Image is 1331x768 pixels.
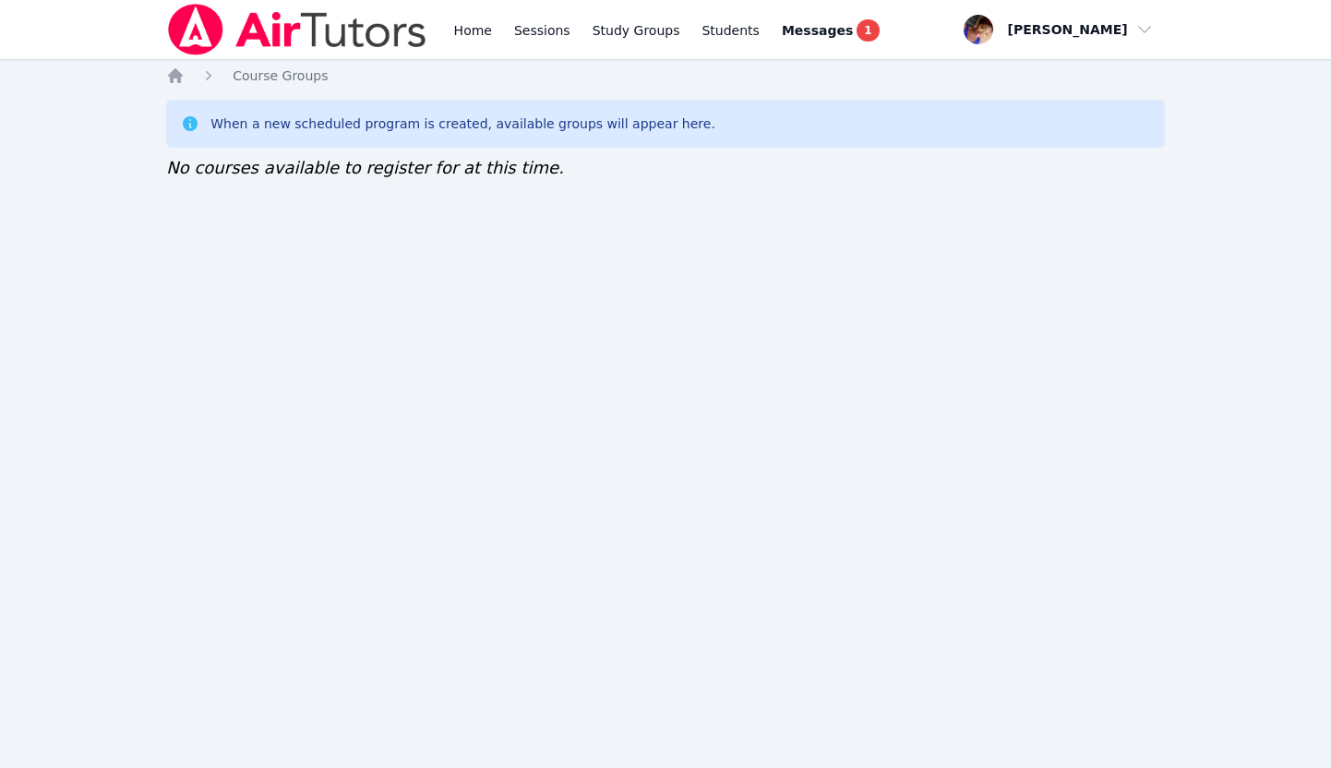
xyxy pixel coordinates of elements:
span: Course Groups [233,68,328,83]
img: Air Tutors [166,4,427,55]
nav: Breadcrumb [166,66,1165,85]
span: No courses available to register for at this time. [166,158,564,177]
div: When a new scheduled program is created, available groups will appear here. [210,114,715,133]
span: 1 [857,19,879,42]
a: Course Groups [233,66,328,85]
span: Messages [782,21,853,40]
